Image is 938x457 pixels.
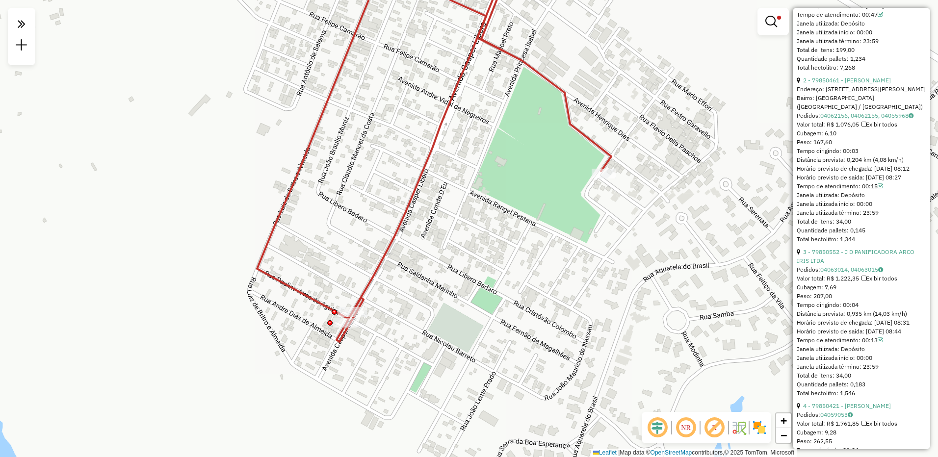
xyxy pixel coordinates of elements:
[797,10,926,19] div: Tempo de atendimento: 00:47
[797,208,926,217] div: Janela utilizada término: 23:59
[797,301,926,309] div: Tempo dirigindo: 00:04
[797,94,926,111] div: Bairro: [GEOGRAPHIC_DATA] ([GEOGRAPHIC_DATA] / [GEOGRAPHIC_DATA])
[861,121,897,128] span: Exibir todos
[803,76,891,84] a: 2 - 79850461 - [PERSON_NAME]
[797,200,926,208] div: Janela utilizada início: 00:00
[820,266,883,273] a: 04063014, 04063015
[731,420,747,435] img: Fluxo de ruas
[797,182,926,191] div: Tempo de atendimento: 00:15
[797,85,926,94] div: Endereço: [STREET_ADDRESS][PERSON_NAME]
[797,54,926,63] div: Quantidade pallets: 1,234
[781,414,787,427] span: +
[797,362,926,371] div: Janela utilizada término: 23:59
[797,19,926,28] div: Janela utilizada: Depósito
[797,437,832,445] span: Peso: 262,55
[878,336,883,344] a: Com service time
[593,449,617,456] a: Leaflet
[12,14,31,34] em: Clique aqui para maximizar o painel
[797,410,926,419] div: Pedidos:
[761,12,785,31] a: Exibir filtros
[797,446,926,455] div: Tempo dirigindo: 00:04
[797,164,926,173] div: Horário previsto de chegada: [DATE] 08:12
[776,413,791,428] a: Zoom in
[797,235,926,244] div: Total hectolitro: 1,344
[797,380,926,389] div: Quantidade pallets: 0,183
[878,182,883,190] a: Com service time
[703,416,726,439] span: Exibir rótulo
[797,309,926,318] div: Distância prevista: 0,935 km (14,03 km/h)
[797,318,926,327] div: Horário previsto de chegada: [DATE] 08:31
[797,120,926,129] div: Valor total: R$ 1.076,05
[12,35,31,57] a: Nova sessão e pesquisa
[646,416,669,439] span: Ocultar deslocamento
[651,449,692,456] a: OpenStreetMap
[797,46,926,54] div: Total de itens: 199,00
[797,138,832,146] span: Peso: 167,60
[797,429,836,436] span: Cubagem: 9,28
[797,274,926,283] div: Valor total: R$ 1.222,35
[797,327,926,336] div: Horário previsto de saída: [DATE] 08:44
[861,275,897,282] span: Exibir todos
[797,371,926,380] div: Total de itens: 34,00
[797,147,926,155] div: Tempo dirigindo: 00:03
[591,449,797,457] div: Map data © contributors,© 2025 TomTom, Microsoft
[797,292,832,300] span: Peso: 207,00
[674,416,698,439] span: Ocultar NR
[797,265,926,274] div: Pedidos:
[848,412,853,418] i: Observações
[797,129,836,137] span: Cubagem: 6,10
[797,37,926,46] div: Janela utilizada término: 23:59
[797,248,914,264] a: 3 - 79850552 - J D PANIFICADORA ARCO IRIS LTDA
[797,63,926,72] div: Total hectolitro: 7,268
[752,420,767,435] img: Exibir/Ocultar setores
[797,173,926,182] div: Horário previsto de saída: [DATE] 08:27
[797,217,926,226] div: Total de itens: 34,00
[878,267,883,273] i: Observações
[777,16,781,20] span: Filtro Ativo
[618,449,620,456] span: |
[797,354,926,362] div: Janela utilizada início: 00:00
[797,191,926,200] div: Janela utilizada: Depósito
[797,389,926,398] div: Total hectolitro: 1,546
[820,112,913,119] a: 04062156, 04062155, 04055968
[797,345,926,354] div: Janela utilizada: Depósito
[797,336,926,345] div: Tempo de atendimento: 00:13
[797,419,926,428] div: Valor total: R$ 1.761,85
[878,11,883,18] a: Com service time
[776,428,791,443] a: Zoom out
[797,226,926,235] div: Quantidade pallets: 0,145
[820,411,853,418] a: 04059053
[803,402,891,409] a: 4 - 79850421 - [PERSON_NAME]
[797,111,926,120] div: Pedidos:
[861,420,897,427] span: Exibir todos
[797,283,836,291] span: Cubagem: 7,69
[797,28,926,37] div: Janela utilizada início: 00:00
[797,155,926,164] div: Distância prevista: 0,204 km (4,08 km/h)
[781,429,787,441] span: −
[909,113,913,119] i: Observações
